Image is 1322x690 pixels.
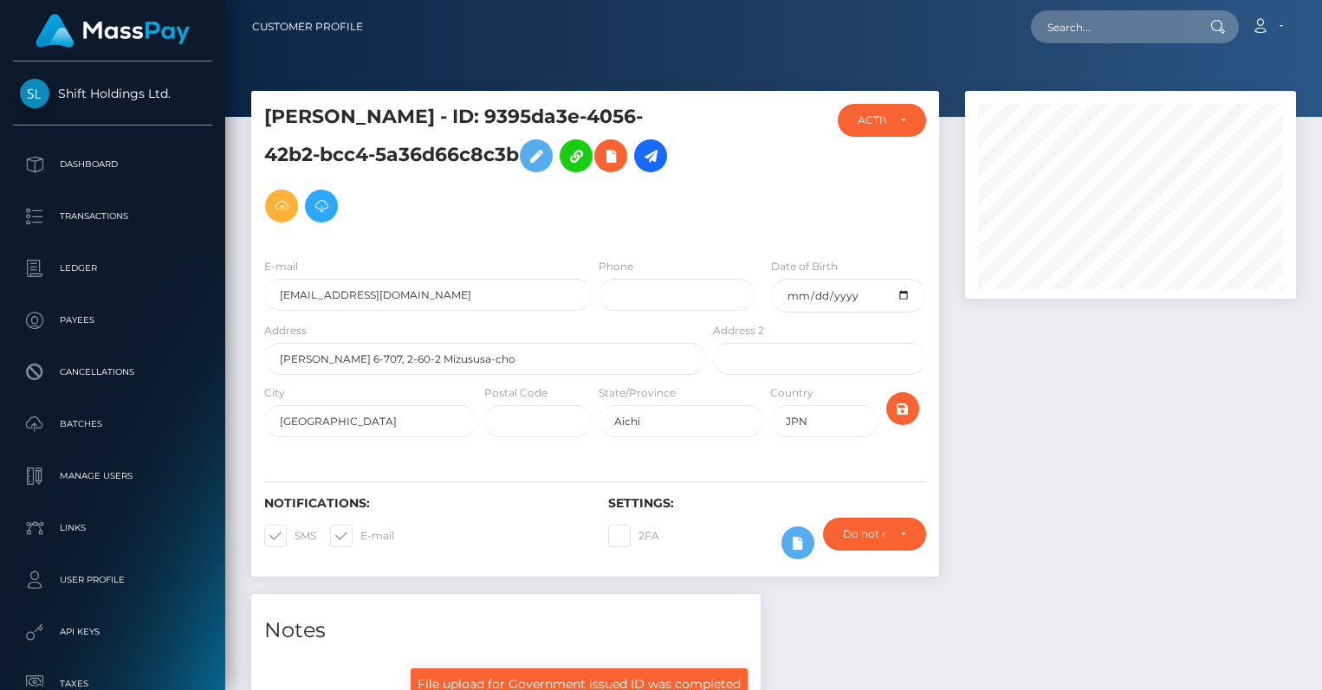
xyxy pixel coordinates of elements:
label: 2FA [608,525,659,547]
span: Shift Holdings Ltd. [13,86,212,101]
a: Transactions [13,195,212,238]
p: Payees [20,307,205,333]
div: ACTIVE [858,113,886,127]
img: MassPay Logo [36,14,190,48]
p: Batches [20,411,205,437]
button: Do not require [823,518,926,551]
h6: Settings: [608,496,926,511]
input: Search... [1031,10,1194,43]
label: City [264,385,285,401]
label: State/Province [599,385,676,401]
button: ACTIVE [838,104,926,137]
p: Links [20,515,205,541]
div: Do not require [843,527,886,541]
p: Manage Users [20,463,205,489]
label: Country [770,385,813,401]
h6: Notifications: [264,496,582,511]
label: Phone [599,259,633,274]
a: Ledger [13,247,212,290]
a: Initiate Payout [634,139,667,172]
label: SMS [264,525,316,547]
h4: Notes [264,616,748,646]
p: Cancellations [20,359,205,385]
a: Cancellations [13,351,212,394]
label: Postal Code [484,385,548,401]
p: API Keys [20,619,205,645]
label: E-mail [330,525,394,547]
label: Date of Birth [771,259,838,274]
label: Address 2 [713,323,764,339]
p: Dashboard [20,152,205,177]
img: Shift Holdings Ltd. [20,79,49,108]
a: API Keys [13,610,212,654]
label: Address [264,323,307,339]
a: Batches [13,403,212,446]
a: Manage Users [13,455,212,498]
h5: [PERSON_NAME] - ID: 9395da3e-4056-42b2-bcc4-5a36d66c8c3b [264,104,697,231]
p: User Profile [20,567,205,593]
a: Payees [13,299,212,342]
a: Dashboard [13,143,212,186]
label: E-mail [264,259,298,274]
p: Transactions [20,203,205,229]
a: User Profile [13,558,212,602]
p: Ledger [20,255,205,281]
a: Links [13,506,212,550]
a: Customer Profile [252,9,363,45]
